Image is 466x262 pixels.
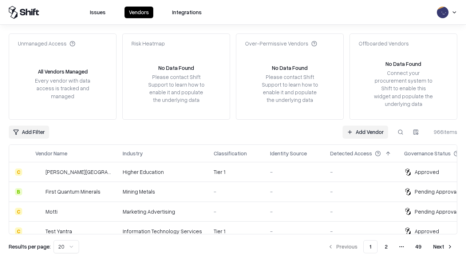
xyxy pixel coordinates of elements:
[38,68,88,75] div: All Vendors Managed
[429,240,457,253] button: Next
[214,150,247,157] div: Classification
[270,208,319,215] div: -
[123,150,143,157] div: Industry
[386,60,421,68] div: No Data Found
[415,168,439,176] div: Approved
[330,150,372,157] div: Detected Access
[46,188,100,195] div: First Quantum Minerals
[15,168,22,176] div: C
[363,240,378,253] button: 1
[428,128,457,136] div: 966 items
[214,168,258,176] div: Tier 1
[260,73,320,104] div: Please contact Shift Support to learn how to enable it and populate the underlying data
[15,227,22,235] div: C
[330,227,392,235] div: -
[18,40,75,47] div: Unmanaged Access
[9,243,51,250] p: Results per page:
[410,240,427,253] button: 49
[245,40,317,47] div: Over-Permissive Vendors
[270,188,319,195] div: -
[123,168,202,176] div: Higher Education
[46,168,111,176] div: [PERSON_NAME][GEOGRAPHIC_DATA]
[415,208,458,215] div: Pending Approval
[270,168,319,176] div: -
[214,227,258,235] div: Tier 1
[123,208,202,215] div: Marketing Advertising
[125,7,153,18] button: Vendors
[330,208,392,215] div: -
[15,188,22,195] div: B
[330,168,392,176] div: -
[379,240,394,253] button: 2
[270,150,307,157] div: Identity Source
[415,227,439,235] div: Approved
[86,7,110,18] button: Issues
[35,150,67,157] div: Vendor Name
[35,208,43,215] img: Motti
[323,240,457,253] nav: pagination
[35,188,43,195] img: First Quantum Minerals
[46,227,72,235] div: Test Yantra
[330,188,392,195] div: -
[214,188,258,195] div: -
[123,227,202,235] div: Information Technology Services
[131,40,165,47] div: Risk Heatmap
[373,69,434,108] div: Connect your procurement system to Shift to enable this widget and populate the underlying data
[158,64,194,72] div: No Data Found
[46,208,58,215] div: Motti
[415,188,458,195] div: Pending Approval
[359,40,409,47] div: Offboarded Vendors
[168,7,206,18] button: Integrations
[35,168,43,176] img: Reichman University
[32,77,93,100] div: Every vendor with data access is tracked and managed
[15,208,22,215] div: C
[272,64,308,72] div: No Data Found
[146,73,206,104] div: Please contact Shift Support to learn how to enable it and populate the underlying data
[270,227,319,235] div: -
[9,126,49,139] button: Add Filter
[343,126,388,139] a: Add Vendor
[404,150,451,157] div: Governance Status
[123,188,202,195] div: Mining Metals
[35,227,43,235] img: Test Yantra
[214,208,258,215] div: -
